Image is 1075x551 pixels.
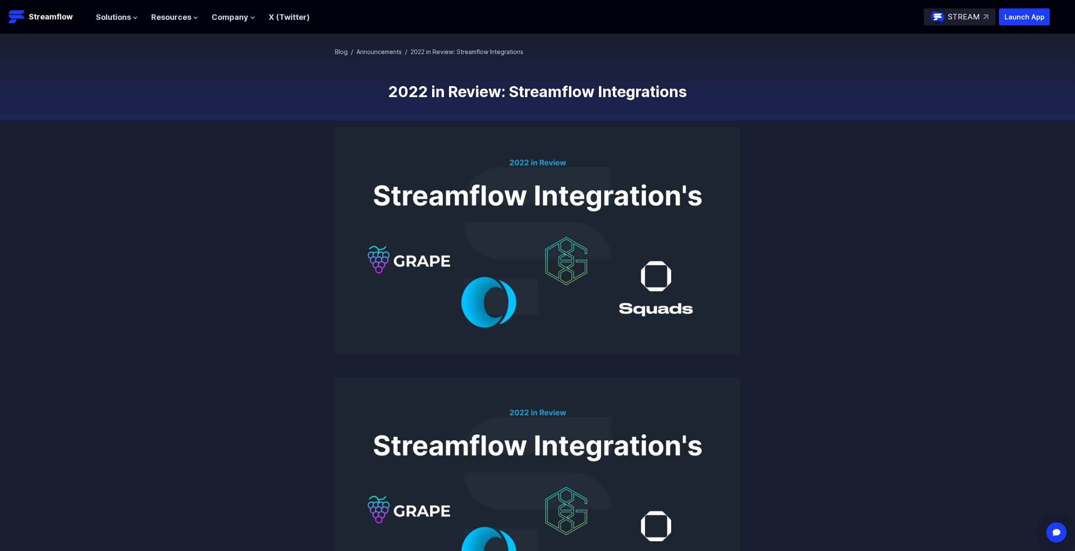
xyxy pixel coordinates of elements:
[948,11,980,23] p: STREAM
[151,11,198,24] button: Resources
[151,11,191,24] span: Resources
[931,10,944,24] img: streamflow-logo-circle.png
[411,48,523,55] span: 2022 in Review: Streamflow Integrations
[29,11,73,23] p: Streamflow
[96,11,138,24] button: Solutions
[96,11,131,24] span: Solutions
[405,48,407,55] span: /
[335,48,348,55] a: Blog
[357,48,402,55] a: Announcements
[8,8,87,25] a: Streamflow
[212,11,255,24] button: Company
[8,8,25,25] img: Streamflow Logo
[924,8,996,25] a: STREAM
[983,14,988,19] img: top-right-arrow.svg
[999,8,1050,25] button: Launch App
[351,48,353,55] span: /
[1046,522,1067,543] div: Open Intercom Messenger
[269,13,310,22] a: X (Twitter)
[212,11,248,24] span: Company
[335,127,740,355] img: 2022 in Review: Streamflow Integrations
[335,83,740,100] h1: 2022 in Review: Streamflow Integrations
